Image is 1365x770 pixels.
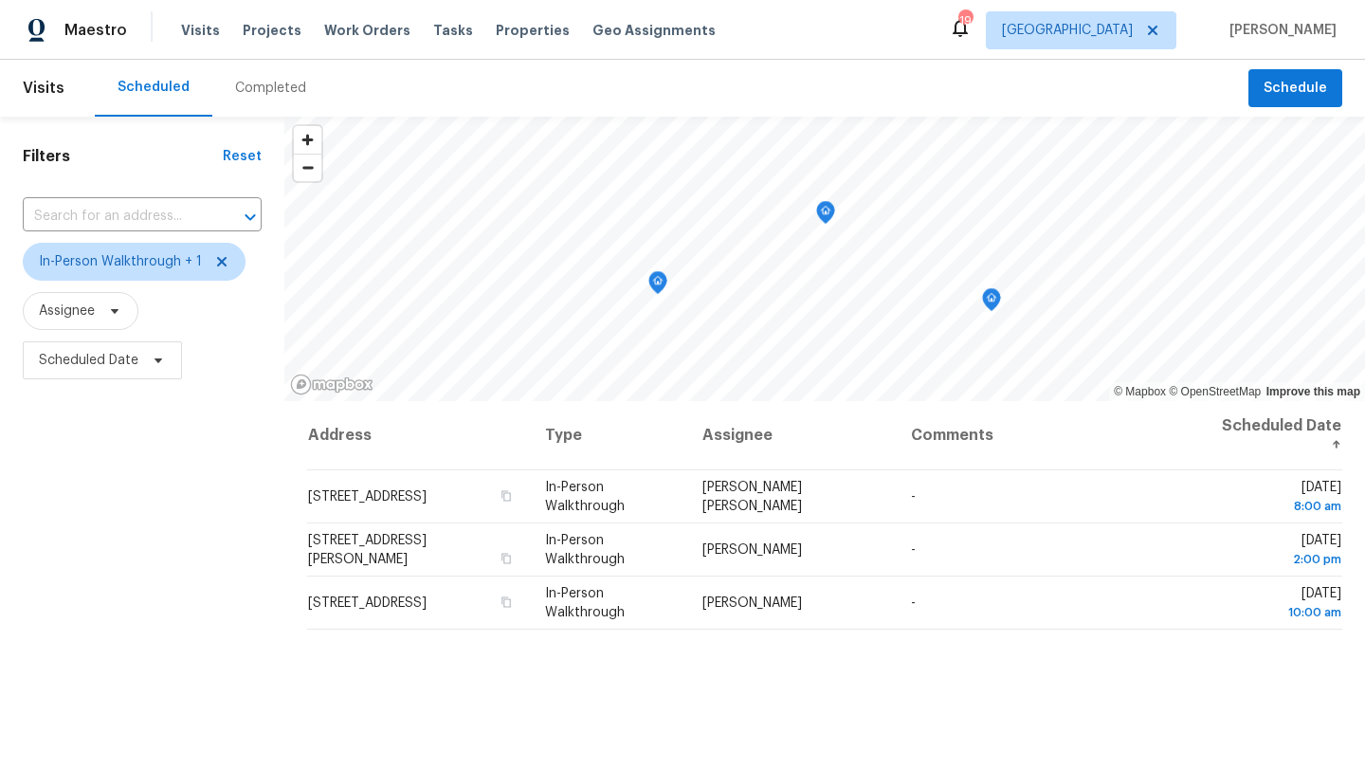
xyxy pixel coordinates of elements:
span: [PERSON_NAME] [702,596,802,610]
span: In-Person Walkthrough [545,587,625,619]
span: Assignee [39,302,95,321]
span: [STREET_ADDRESS] [308,490,427,504]
button: Copy Address [498,550,515,567]
a: Mapbox [1114,385,1166,398]
button: Schedule [1248,69,1342,108]
span: Work Orders [324,21,410,40]
span: [STREET_ADDRESS] [308,596,427,610]
span: [STREET_ADDRESS][PERSON_NAME] [308,534,427,566]
div: Map marker [816,201,835,230]
span: Properties [496,21,570,40]
button: Open [237,204,264,230]
span: - [911,596,916,610]
span: Tasks [433,24,473,37]
div: Completed [235,79,306,98]
span: In-Person Walkthrough + 1 [39,252,202,271]
a: Improve this map [1266,385,1360,398]
span: Visits [23,67,64,109]
span: Visits [181,21,220,40]
span: In-Person Walkthrough [545,534,625,566]
div: Map marker [648,271,667,301]
th: Assignee [687,401,896,470]
button: Zoom out [294,154,321,181]
span: In-Person Walkthrough [545,481,625,513]
span: [PERSON_NAME] [1222,21,1337,40]
div: 2:00 pm [1221,550,1341,569]
a: Mapbox homepage [290,374,373,395]
div: Map marker [982,288,1001,318]
span: Maestro [64,21,127,40]
div: Reset [223,147,262,166]
span: [PERSON_NAME] [PERSON_NAME] [702,481,802,513]
div: Scheduled [118,78,190,97]
th: Type [530,401,687,470]
h1: Filters [23,147,223,166]
span: Zoom out [294,155,321,181]
th: Address [307,401,530,470]
button: Zoom in [294,126,321,154]
span: [DATE] [1221,534,1341,569]
button: Copy Address [498,487,515,504]
span: Schedule [1264,77,1327,101]
button: Copy Address [498,594,515,611]
span: Geo Assignments [592,21,716,40]
span: [DATE] [1221,587,1341,622]
span: - [911,490,916,504]
div: 10:00 am [1221,603,1341,622]
div: 19 [958,11,972,30]
th: Comments [896,401,1207,470]
span: [DATE] [1221,481,1341,516]
span: [PERSON_NAME] [702,543,802,557]
span: [GEOGRAPHIC_DATA] [1002,21,1133,40]
canvas: Map [284,117,1365,401]
a: OpenStreetMap [1169,385,1261,398]
span: - [911,543,916,557]
input: Search for an address... [23,202,209,231]
span: Scheduled Date [39,351,138,370]
div: 8:00 am [1221,497,1341,516]
th: Scheduled Date ↑ [1206,401,1342,470]
span: Projects [243,21,301,40]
